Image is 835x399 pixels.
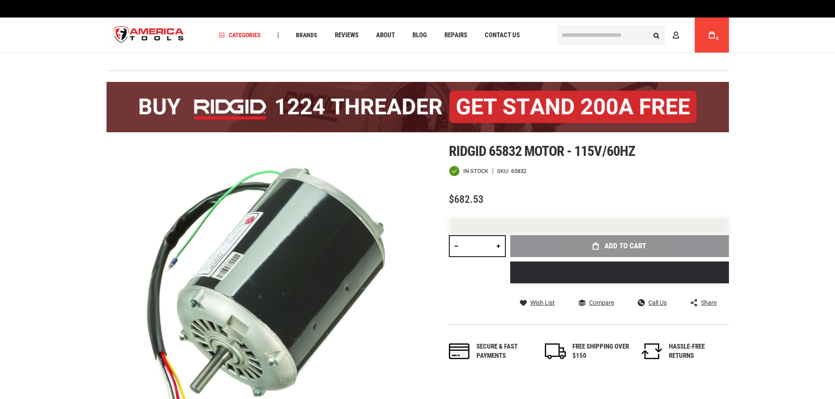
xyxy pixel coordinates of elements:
span: Wish List [530,300,555,306]
a: 0 [704,18,720,53]
a: About [372,29,399,41]
span: Ridgid 65832 motor - 115v/60hz [449,143,635,159]
a: Blog [409,29,431,41]
button: Search [648,27,665,43]
span: Contact Us [485,32,520,39]
a: Repairs [441,29,471,41]
strong: SKU [497,168,511,174]
img: returns [641,343,662,359]
div: HASSLE-FREE RETURNS [669,342,726,361]
div: Availability [449,166,488,177]
span: About [376,32,395,39]
a: Reviews [331,29,362,41]
a: Call Us [638,299,667,307]
a: store logo [107,19,192,52]
span: In stock [463,168,488,174]
span: Repairs [444,32,467,39]
span: $682.53 [449,193,483,205]
img: shipping [545,343,566,359]
span: Brands [296,32,317,38]
img: payments [449,343,470,359]
a: Brands [292,29,321,41]
span: Blog [412,32,427,39]
img: BOGO: Buy the RIDGID® 1224 Threader (26092), get the 92467 200A Stand FREE! [107,82,729,132]
span: 0 [716,36,719,41]
div: Secure & fast payments [476,342,533,361]
span: Share [701,300,717,306]
div: FREE SHIPPING OVER $150 [572,342,629,361]
img: America Tools [107,19,192,52]
a: Compare [579,299,614,307]
span: Reviews [335,32,359,39]
a: Wish List [520,299,555,307]
span: Call Us [648,300,667,306]
div: 65832 [511,168,526,174]
a: Contact Us [481,29,524,41]
span: Compare [589,300,614,306]
span: Categories [219,32,261,38]
a: Categories [215,29,265,41]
